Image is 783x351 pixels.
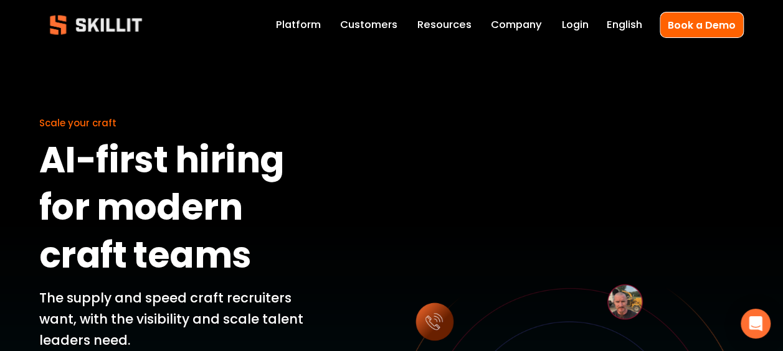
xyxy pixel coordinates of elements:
[741,309,771,339] div: Open Intercom Messenger
[340,16,397,34] a: Customers
[39,288,329,350] p: The supply and speed craft recruiters want, with the visibility and scale talent leaders need.
[276,16,321,34] a: Platform
[606,17,642,33] span: English
[39,116,116,129] span: Scale your craft
[39,6,153,44] img: Skillit
[561,16,588,34] a: Login
[491,16,542,34] a: Company
[417,17,472,33] span: Resources
[417,16,472,34] a: folder dropdown
[39,133,292,289] strong: AI-first hiring for modern craft teams
[606,16,642,34] div: language picker
[660,12,744,37] a: Book a Demo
